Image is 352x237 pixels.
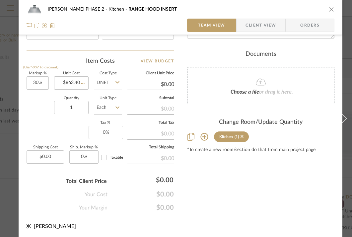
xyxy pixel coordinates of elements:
label: Total Shipping [127,146,174,149]
span: Total Client Price [66,177,107,185]
div: $0.00 [110,173,176,187]
div: Kitchen [219,134,233,139]
span: Choose a file [231,89,259,95]
span: Kitchen [108,7,128,12]
label: Cost Type [94,72,122,75]
span: Your Margin [79,204,107,212]
a: View Budget [141,57,174,65]
div: *To create a new room/section do that from main project page [187,147,334,153]
img: Remove from project [50,23,55,28]
span: RANGE HOOD INSERT [128,7,177,12]
label: Subtotal [127,97,174,100]
div: Documents [187,51,334,58]
label: Unit Type [94,97,122,100]
span: $0.00 [107,191,174,198]
label: Tax % [89,121,122,124]
span: Team View [198,19,225,32]
img: adb5b367-4b13-4e8e-9772-9f79cf0cb845_48x40.jpg [27,3,42,16]
label: Shipping Cost [27,146,64,149]
span: [PERSON_NAME] [34,224,76,229]
button: close [328,6,334,12]
span: Taxable [110,155,123,159]
label: Quantity [54,97,89,100]
label: Total Tax [127,121,174,124]
div: Item Costs [27,57,174,65]
span: or drag it here. [259,89,293,95]
span: Orders [293,19,327,32]
div: $0.00 [127,152,174,164]
div: $0.00 [127,127,174,139]
span: [PERSON_NAME] PHASE 2 [48,7,108,12]
span: Your Cost [85,191,107,198]
label: Client Unit Price [127,72,174,75]
div: $0.00 [127,102,174,114]
label: Markup % [27,72,49,75]
div: (1) [235,134,239,139]
span: Client View [246,19,276,32]
label: Ship. Markup % [69,146,99,149]
div: Change Room/Update Quantity [187,119,334,126]
label: Unit Cost [54,72,89,75]
span: $0.00 [107,204,174,212]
